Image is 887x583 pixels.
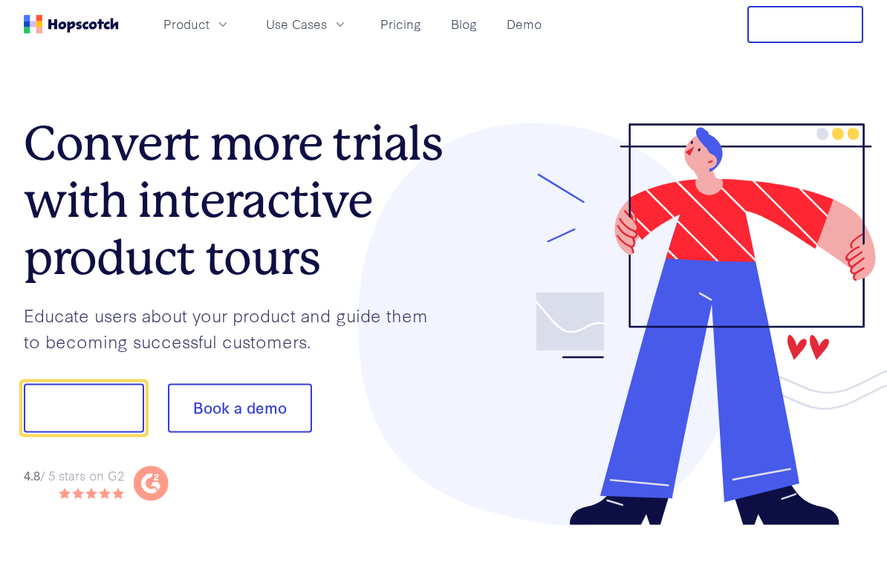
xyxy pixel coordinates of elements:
button: Use Cases [257,12,357,36]
a: Pricing [374,12,427,36]
span: Product [163,15,209,33]
button: Show me! [24,384,144,433]
button: Product [155,12,239,36]
a: Blog [445,12,483,36]
a: Home [24,15,119,33]
p: Educate users about your product and guide them to becoming successful customers. [24,302,443,354]
h1: Convert more trials with interactive product tours [24,115,443,286]
button: Book a demo [168,384,312,433]
div: / 5 stars on G2 [24,466,124,485]
a: Demo [501,12,548,36]
button: Free Trial [747,6,863,43]
span: Use Cases [266,15,327,33]
strong: 4.8 [24,466,40,483]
